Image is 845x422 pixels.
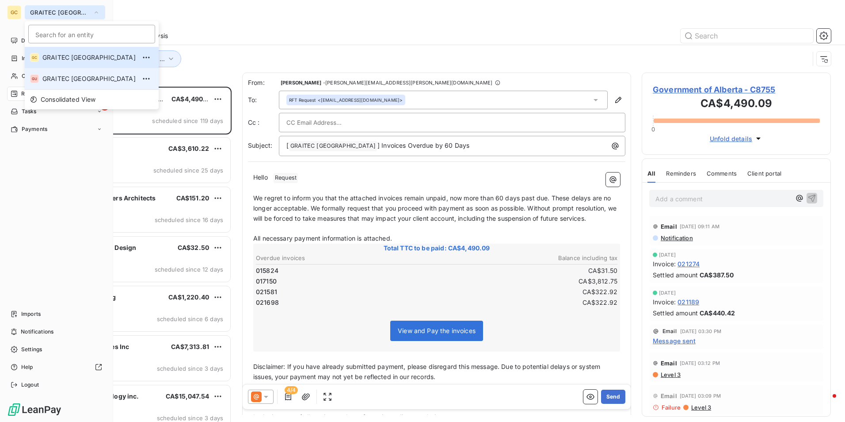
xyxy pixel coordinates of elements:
[253,234,392,242] span: All necessary payment information is attached.
[157,315,223,322] span: scheduled since 6 days
[661,360,677,367] span: Email
[681,29,813,43] input: Search
[157,414,223,422] span: scheduled since 3 days
[253,173,268,181] span: Hello
[7,360,106,374] a: Help
[660,371,681,378] span: Level 3
[166,392,209,400] span: CA$15,047.54
[153,167,223,174] span: scheduled since 25 days
[248,78,279,87] span: From:
[21,345,42,353] span: Settings
[168,145,209,152] span: CA$3,610.22
[176,194,209,202] span: CA$151.20
[651,126,655,133] span: 0
[171,95,213,103] span: CA$4,490.09
[256,288,277,296] span: 021581
[437,298,618,307] td: CA$322.92
[21,37,49,45] span: Dashboard
[653,297,676,307] span: Invoice :
[281,80,321,85] span: [PERSON_NAME]
[660,234,693,242] span: Notification
[21,310,41,318] span: Imports
[253,363,602,380] span: Disclaimer: If you have already submitted payment, please disregard this message. Due to potentia...
[28,25,155,43] input: placeholder
[178,244,209,251] span: CA$32.50
[653,336,696,345] span: Message sent
[680,329,721,334] span: [DATE] 03:30 PM
[248,96,279,104] label: To:
[700,308,735,318] span: CA$440.42
[662,404,681,411] span: Failure
[157,365,223,372] span: scheduled since 3 days
[42,87,232,422] div: grid
[253,194,618,222] span: We regret to inform you that the attached invoices remain unpaid, now more than 60 days past due....
[22,107,37,115] span: Tasks
[680,224,719,229] span: [DATE] 09:11 AM
[248,142,272,149] span: Subject:
[42,53,136,62] span: GRAITEC [GEOGRAPHIC_DATA]
[22,54,43,62] span: Invoices
[437,253,618,263] th: Balance including tax
[255,244,619,253] span: Total TTC to be paid: CA$4,490.09
[653,84,820,96] span: Government of Alberta - C8755
[41,95,96,104] span: Consolidated View
[680,393,721,399] span: [DATE] 03:09 PM
[707,134,765,144] button: Unfold details
[323,80,492,85] span: - [PERSON_NAME][EMAIL_ADDRESS][PERSON_NAME][DOMAIN_NAME]
[155,266,223,273] span: scheduled since 12 days
[666,170,696,177] span: Reminders
[256,298,279,307] span: 021698
[256,277,277,286] span: 017150
[659,290,676,295] span: [DATE]
[678,297,699,307] span: 021189
[653,270,698,280] span: Settled amount
[289,141,377,151] span: GRAITEC [GEOGRAPHIC_DATA]
[707,170,737,177] span: Comments
[289,97,316,103] span: RFT Request
[647,170,655,177] span: All
[274,173,298,183] span: Request
[437,266,618,276] td: CA$31.50
[289,97,403,103] div: <[EMAIL_ADDRESS][DOMAIN_NAME]>
[22,72,39,80] span: Clients
[601,390,625,404] button: Send
[21,328,53,336] span: Notifications
[30,53,39,62] div: GC
[678,259,700,269] span: 021274
[437,276,618,286] td: CA$3,812.75
[155,216,223,223] span: scheduled since 16 days
[152,117,223,124] span: scheduled since 119 days
[815,392,836,413] iframe: Intercom live chat
[30,74,39,83] div: GU
[7,5,21,19] div: GC
[7,403,62,417] img: Logo LeanPay
[286,116,381,129] input: CC Email Address...
[690,404,711,411] span: Level 3
[22,125,47,133] span: Payments
[653,308,698,318] span: Settled amount
[42,74,136,83] span: GRAITEC [GEOGRAPHIC_DATA]
[168,293,209,301] span: CA$1,220.40
[398,327,476,334] span: View and Pay the invoices
[661,223,677,230] span: Email
[653,96,820,113] h3: CA$4,490.09
[248,118,279,127] label: Cc :
[700,270,734,280] span: CA$387.50
[710,134,752,143] span: Unfold details
[662,329,677,334] span: Email
[747,170,781,177] span: Client portal
[21,381,39,389] span: Logout
[30,9,89,16] span: GRAITEC [GEOGRAPHIC_DATA]
[285,386,298,394] span: 4/4
[437,287,618,297] td: CA$322.92
[653,259,676,269] span: Invoice :
[21,363,33,371] span: Help
[661,392,677,399] span: Email
[659,252,676,257] span: [DATE]
[256,266,278,275] span: 015824
[253,413,445,421] span: In the interest of all parties, we hope for an immediate resolution.
[286,142,289,149] span: [
[255,253,436,263] th: Overdue invoices
[21,90,49,98] span: Reminders
[171,343,209,350] span: CA$7,313.81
